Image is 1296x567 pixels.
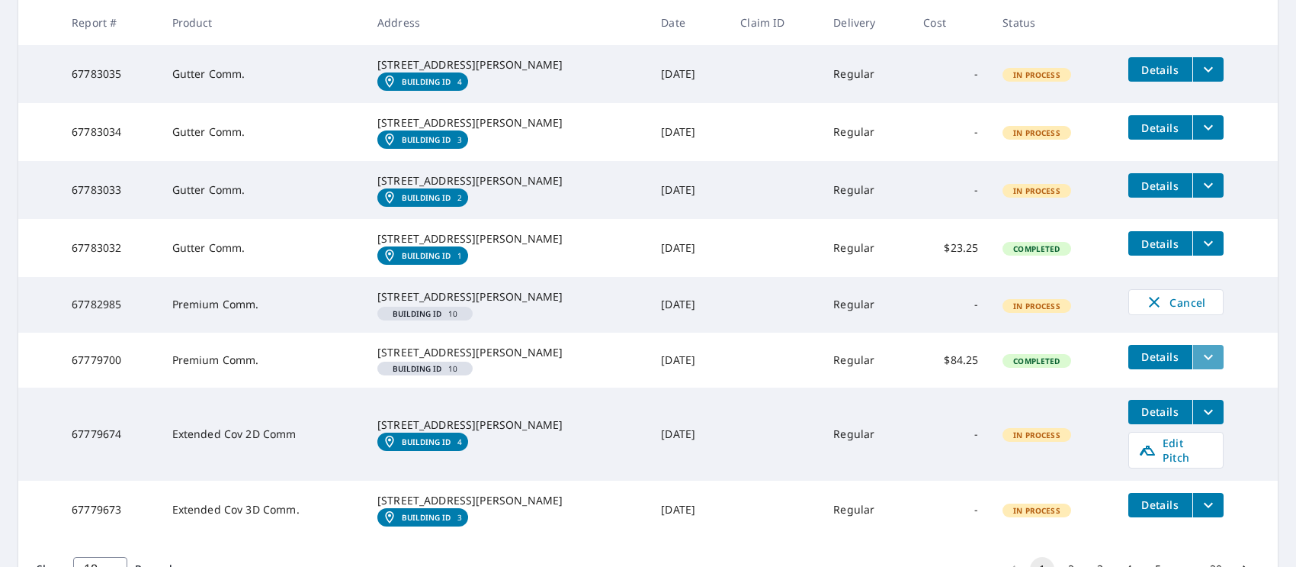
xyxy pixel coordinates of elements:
[59,277,159,332] td: 67782985
[1128,432,1224,469] a: Edit Pitch
[59,45,159,103] td: 67783035
[383,310,467,317] span: 10
[1137,404,1183,419] span: Details
[1128,173,1192,198] button: detailsBtn-67783033
[1138,436,1214,465] span: Edit Pitch
[377,433,468,451] a: Building ID4
[649,277,728,332] td: [DATE]
[160,388,365,481] td: Extended Cov 2D Comm
[1144,293,1208,311] span: Cancel
[1004,243,1069,254] span: Completed
[1137,121,1183,135] span: Details
[821,277,911,332] td: Regular
[1004,127,1070,138] span: In Process
[821,161,911,219] td: Regular
[1128,57,1192,82] button: detailsBtn-67783035
[377,72,468,91] a: Building ID4
[1192,400,1224,424] button: filesDropdownBtn-67779674
[160,481,365,539] td: Extended Cov 3D Comm.
[59,333,159,388] td: 67779700
[821,45,911,103] td: Regular
[1004,301,1070,311] span: In Process
[911,388,990,481] td: -
[1192,115,1224,140] button: filesDropdownBtn-67783034
[402,193,451,202] em: Building ID
[1128,345,1192,369] button: detailsBtn-67779700
[821,103,911,161] td: Regular
[649,333,728,388] td: [DATE]
[377,417,637,433] div: [STREET_ADDRESS][PERSON_NAME]
[402,513,451,522] em: Building ID
[377,246,468,265] a: Building ID1
[911,219,990,277] td: $23.25
[377,130,468,149] a: Building ID3
[160,161,365,219] td: Gutter Comm.
[1137,63,1183,77] span: Details
[821,219,911,277] td: Regular
[377,493,637,508] div: [STREET_ADDRESS][PERSON_NAME]
[1128,115,1192,140] button: detailsBtn-67783034
[649,161,728,219] td: [DATE]
[59,388,159,481] td: 67779674
[402,437,451,446] em: Building ID
[59,103,159,161] td: 67783034
[383,365,467,372] span: 10
[160,277,365,332] td: Premium Comm.
[1128,400,1192,424] button: detailsBtn-67779674
[1192,173,1224,198] button: filesDropdownBtn-67783033
[377,289,637,304] div: [STREET_ADDRESS][PERSON_NAME]
[1128,493,1192,517] button: detailsBtn-67779673
[160,333,365,388] td: Premium Comm.
[160,45,365,103] td: Gutter Comm.
[1137,498,1183,512] span: Details
[402,135,451,144] em: Building ID
[1004,356,1069,366] span: Completed
[911,45,990,103] td: -
[1004,69,1070,80] span: In Process
[649,103,728,161] td: [DATE]
[377,345,637,360] div: [STREET_ADDRESS][PERSON_NAME]
[393,310,442,317] em: Building ID
[160,219,365,277] td: Gutter Comm.
[821,481,911,539] td: Regular
[1128,231,1192,256] button: detailsBtn-67783032
[59,481,159,539] td: 67779673
[377,188,468,207] a: Building ID2
[1192,231,1224,256] button: filesDropdownBtn-67783032
[911,333,990,388] td: $84.25
[377,173,637,188] div: [STREET_ADDRESS][PERSON_NAME]
[1192,345,1224,369] button: filesDropdownBtn-67779700
[160,103,365,161] td: Gutter Comm.
[1128,289,1224,315] button: Cancel
[1137,237,1183,251] span: Details
[59,161,159,219] td: 67783033
[377,115,637,130] div: [STREET_ADDRESS][PERSON_NAME]
[402,251,451,260] em: Building ID
[377,57,637,72] div: [STREET_ADDRESS][PERSON_NAME]
[1192,57,1224,82] button: filesDropdownBtn-67783035
[1004,505,1070,516] span: In Process
[649,219,728,277] td: [DATE]
[649,481,728,539] td: [DATE]
[1137,179,1183,193] span: Details
[911,481,990,539] td: -
[402,77,451,86] em: Building ID
[821,388,911,481] td: Regular
[1137,350,1183,364] span: Details
[377,231,637,246] div: [STREET_ADDRESS][PERSON_NAME]
[1192,493,1224,517] button: filesDropdownBtn-67779673
[1004,185,1070,196] span: In Process
[821,333,911,388] td: Regular
[911,161,990,219] td: -
[911,103,990,161] td: -
[393,365,442,372] em: Building ID
[911,277,990,332] td: -
[59,219,159,277] td: 67783032
[649,45,728,103] td: [DATE]
[377,508,468,527] a: Building ID3
[649,388,728,481] td: [DATE]
[1004,430,1070,440] span: In Process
